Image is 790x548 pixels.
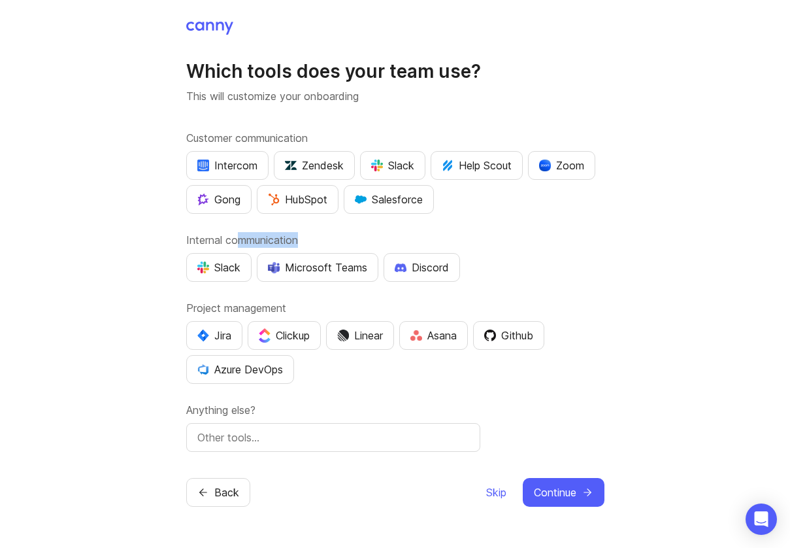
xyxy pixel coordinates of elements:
[337,328,383,343] div: Linear
[326,321,394,350] button: Linear
[355,194,367,205] img: GKxMRLiRsgdWqxrdBeWfGK5kaZ2alx1WifDSa2kSTsK6wyJURKhUuPoQRYzjholVGzT2A2owx2gHwZoyZHHCYJ8YNOAZj3DSg...
[337,330,349,341] img: Dm50RERGQWO2Ei1WzHVviWZlaLVriU9uRN6E+tIr91ebaDbMKKPDpFbssSuEG21dcGXkrKsuOVPwCeFJSFAIOxgiKgL2sFHRe...
[360,151,425,180] button: Slack
[486,485,506,500] span: Skip
[186,60,604,83] h1: Which tools does your team use?
[746,504,777,535] div: Open Intercom Messenger
[197,430,469,445] input: Other tools…
[186,232,604,248] label: Internal communication
[197,194,209,205] img: qKnp5cUisfhcFQGr1t296B61Fm0WkUVwBZaiVE4uNRmEGBFetJMz8xGrgPHqF1mLDIG816Xx6Jz26AFmkmT0yuOpRCAR7zRpG...
[539,160,551,171] img: xLHbn3khTPgAAAABJRU5ErkJggg==
[197,262,209,273] img: WIAAAAASUVORK5CYII=
[395,260,449,275] div: Discord
[528,151,595,180] button: Zoom
[197,362,283,377] div: Azure DevOps
[257,253,378,282] button: Microsoft Teams
[186,300,604,316] label: Project management
[197,158,257,173] div: Intercom
[484,330,496,341] img: 0D3hMmx1Qy4j6AAAAAElFTkSuQmCC
[186,185,252,214] button: Gong
[523,478,604,507] button: Continue
[186,402,604,418] label: Anything else?
[355,192,423,207] div: Salesforce
[257,185,338,214] button: HubSpot
[344,185,434,214] button: Salesforce
[473,321,544,350] button: Github
[259,328,310,343] div: Clickup
[410,328,457,343] div: Asana
[486,478,507,507] button: Skip
[442,160,453,171] img: kV1LT1TqjqNHPtRK7+FoaplE1qRq1yqhg056Z8K5Oc6xxgIuf0oNQ9LelJqbcyPisAf0C9LDpX5UIuAAAAAElFTkSuQmCC
[186,355,294,384] button: Azure DevOps
[431,151,523,180] button: Help Scout
[186,130,604,146] label: Customer communication
[268,260,367,275] div: Microsoft Teams
[442,158,512,173] div: Help Scout
[285,160,297,171] img: UniZRqrCPz6BHUWevMzgDJ1FW4xaGg2egd7Chm8uY0Al1hkDyjqDa8Lkk0kDEdqKkBok+T4wfoD0P0o6UMciQ8AAAAASUVORK...
[197,328,231,343] div: Jira
[268,262,280,273] img: D0GypeOpROL5AAAAAElFTkSuQmCC
[274,151,355,180] button: Zendesk
[534,485,576,500] span: Continue
[186,88,604,104] p: This will customize your onboarding
[484,328,533,343] div: Github
[197,260,240,275] div: Slack
[186,22,233,35] img: Canny Home
[214,485,239,500] span: Back
[186,253,252,282] button: Slack
[285,158,344,173] div: Zendesk
[410,330,422,341] img: Rf5nOJ4Qh9Y9HAAAAAElFTkSuQmCC
[197,364,209,375] img: YKcwp4sHBXAAAAAElFTkSuQmCC
[197,160,209,171] img: eRR1duPH6fQxdnSV9IruPjCimau6md0HxlPR81SIPROHX1VjYjAN9a41AAAAAElFTkSuQmCC
[371,158,414,173] div: Slack
[248,321,321,350] button: Clickup
[399,321,468,350] button: Asana
[371,160,383,171] img: WIAAAAASUVORK5CYII=
[259,328,271,342] img: j83v6vj1tgY2AAAAABJRU5ErkJggg==
[197,330,209,341] img: svg+xml;base64,PHN2ZyB4bWxucz0iaHR0cDovL3d3dy53My5vcmcvMjAwMC9zdmciIHZpZXdCb3g9IjAgMCA0MC4zNDMgND...
[186,321,242,350] button: Jira
[186,478,250,507] button: Back
[268,192,327,207] div: HubSpot
[186,151,269,180] button: Intercom
[539,158,584,173] div: Zoom
[197,192,240,207] div: Gong
[268,194,280,205] img: G+3M5qq2es1si5SaumCnMN47tP1CvAZneIVX5dcx+oz+ZLhv4kfP9DwAAAABJRU5ErkJggg==
[384,253,460,282] button: Discord
[395,263,406,272] img: +iLplPsjzba05dttzK064pds+5E5wZnCVbuGoLvBrYdmEPrXTzGo7zG60bLEREEjvOjaG9Saez5xsOEAbxBwOP6dkea84XY9O...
